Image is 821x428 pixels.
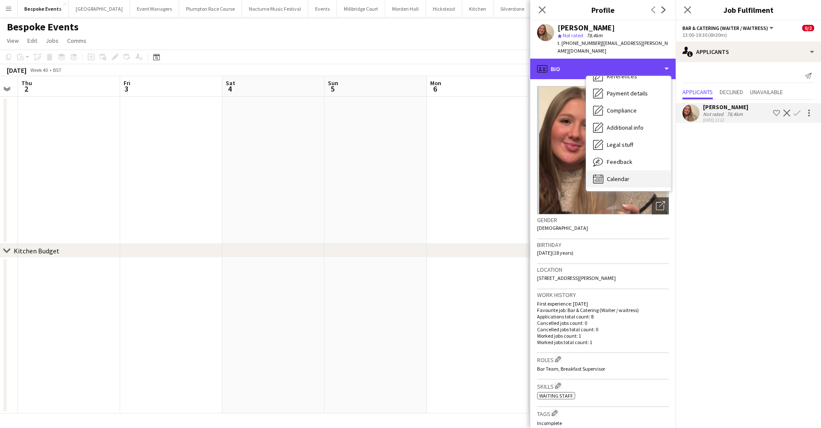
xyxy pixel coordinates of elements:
[537,366,605,372] span: Bar Team, Breakfast Supervisor
[430,79,441,87] span: Mon
[537,326,669,333] p: Cancelled jobs total count: 0
[7,37,19,45] span: View
[537,300,669,307] p: First experience: [DATE]
[537,275,616,281] span: [STREET_ADDRESS][PERSON_NAME]
[537,381,669,390] h3: Skills
[607,72,637,80] span: References
[537,266,669,273] h3: Location
[537,339,669,345] p: Worked jobs total count: 1
[429,84,441,94] span: 6
[28,67,50,73] span: Week 40
[585,32,604,39] span: 78.4km
[530,4,676,15] h3: Profile
[802,25,814,31] span: 0/2
[750,89,783,95] span: Unavailable
[3,35,22,46] a: View
[7,21,79,33] h1: Bespoke Events
[24,35,41,46] a: Edit
[130,0,179,17] button: Event Managers
[607,175,629,183] span: Calendar
[242,0,308,17] button: Nocturne Music Festival
[558,24,615,32] div: [PERSON_NAME]
[18,0,69,17] button: Bespoke Events
[607,158,632,166] span: Feedback
[586,85,671,102] div: Payment details
[537,225,588,231] span: [DEMOGRAPHIC_DATA]
[563,32,583,39] span: Not rated
[179,0,242,17] button: Plumpton Race Course
[607,107,637,114] span: Compliance
[46,37,59,45] span: Jobs
[27,37,37,45] span: Edit
[537,313,669,320] p: Applications total count: 8
[462,0,493,17] button: Kitchen
[537,320,669,326] p: Cancelled jobs count: 0
[558,40,668,54] span: | [EMAIL_ADDRESS][PERSON_NAME][DOMAIN_NAME]
[720,89,743,95] span: Declined
[537,307,669,313] p: Favourite job: Bar & Catering (Waiter / waitress)
[586,153,671,170] div: Feedback
[537,241,669,249] h3: Birthday
[426,0,462,17] button: Hickstead
[537,291,669,299] h3: Work history
[14,247,59,255] div: Kitchen Budget
[682,25,768,31] span: Bar & Catering (Waiter / waitress)
[328,79,338,87] span: Sun
[607,141,633,149] span: Legal stuff
[586,136,671,153] div: Legal stuff
[586,119,671,136] div: Additional info
[676,42,821,62] div: Applicants
[537,333,669,339] p: Worked jobs count: 1
[327,84,338,94] span: 5
[21,79,32,87] span: Thu
[703,103,748,111] div: [PERSON_NAME]
[539,392,573,399] span: Waiting Staff
[337,0,385,17] button: Millbridge Court
[607,124,644,131] span: Additional info
[122,84,130,94] span: 3
[607,89,648,97] span: Payment details
[537,355,669,364] h3: Roles
[537,409,669,418] h3: Tags
[64,35,90,46] a: Comms
[20,84,32,94] span: 2
[530,59,676,79] div: Bio
[308,0,337,17] button: Events
[682,32,814,38] div: 13:00-19:30 (6h30m)
[725,111,744,117] div: 78.4km
[67,37,86,45] span: Comms
[586,170,671,187] div: Calendar
[682,89,713,95] span: Applicants
[226,79,235,87] span: Sat
[682,25,775,31] button: Bar & Catering (Waiter / waitress)
[53,67,62,73] div: BST
[7,66,27,74] div: [DATE]
[124,79,130,87] span: Fri
[537,86,669,214] img: Crew avatar or photo
[69,0,130,17] button: [GEOGRAPHIC_DATA]
[493,0,532,17] button: Silverstone
[385,0,426,17] button: Morden Hall
[42,35,62,46] a: Jobs
[676,4,821,15] h3: Job Fulfilment
[703,111,725,117] div: Not rated
[652,197,669,214] div: Open photos pop-in
[537,216,669,224] h3: Gender
[586,68,671,85] div: References
[224,84,235,94] span: 4
[537,250,573,256] span: [DATE] (18 years)
[558,40,602,46] span: t. [PHONE_NUMBER]
[537,420,669,426] p: Incomplete
[586,102,671,119] div: Compliance
[703,117,748,123] div: [DATE] 12:22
